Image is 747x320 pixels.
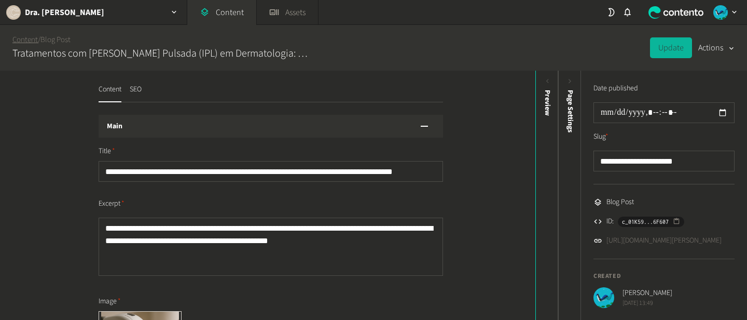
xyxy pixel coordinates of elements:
[40,34,71,45] a: Blog Post
[130,84,142,102] button: SEO
[25,6,104,19] h2: Dra. [PERSON_NAME]
[6,5,21,20] img: Dra. Caroline Cha
[606,235,722,246] a: [URL][DOMAIN_NAME][PERSON_NAME]
[107,121,122,132] h3: Main
[99,296,121,307] span: Image
[593,131,608,142] label: Slug
[12,34,38,45] a: Content
[99,198,125,209] span: Excerpt
[542,90,553,116] div: Preview
[650,37,692,58] button: Update
[593,83,638,94] label: Date published
[38,34,40,45] span: /
[622,217,669,226] span: c_01K59...6F607
[565,90,576,132] span: Page Settings
[606,197,634,208] span: Blog Post
[622,288,672,299] span: [PERSON_NAME]
[698,37,735,58] button: Actions
[99,146,115,157] span: Title
[622,299,672,308] span: [DATE] 13:49
[618,217,684,227] button: c_01K59...6F607
[593,272,735,281] h4: Created
[593,287,614,308] img: andréia c.
[713,5,728,20] img: andréia c.
[99,84,121,102] button: Content
[606,216,614,227] span: ID:
[12,46,311,61] h2: Tratamentos com [PERSON_NAME] Pulsada (IPL) em Dermatologia: Tecnologia Versátil para Cuidados da...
